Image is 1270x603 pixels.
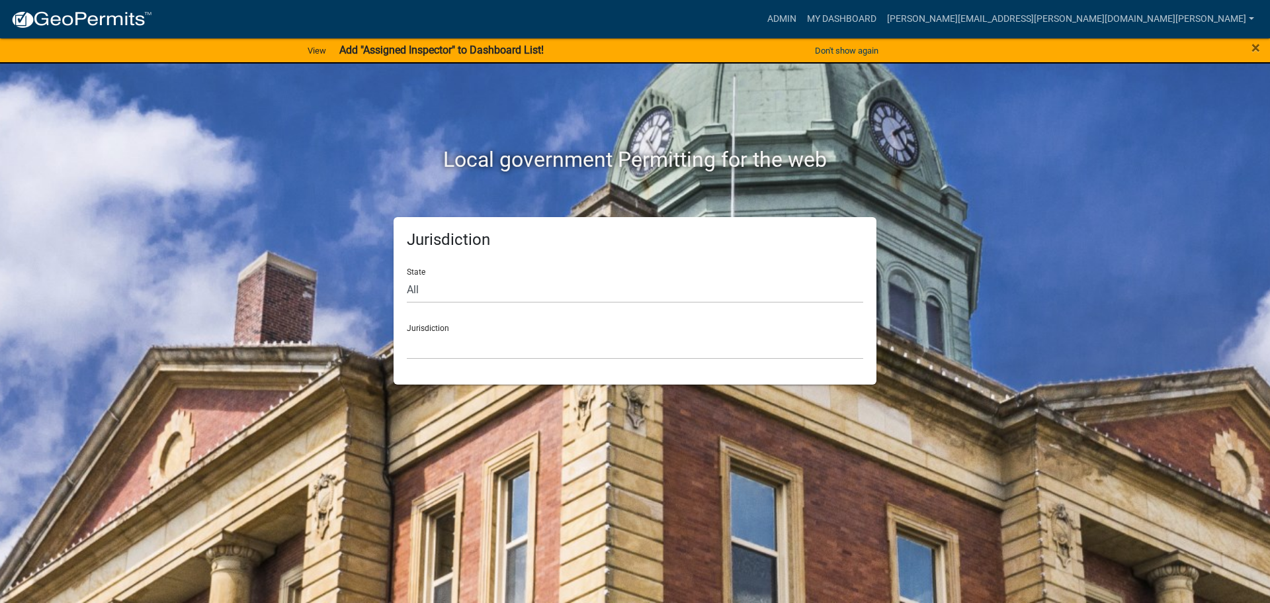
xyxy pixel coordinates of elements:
strong: Add "Assigned Inspector" to Dashboard List! [339,44,544,56]
a: View [302,40,331,62]
a: My Dashboard [802,7,882,32]
h5: Jurisdiction [407,230,863,250]
a: [PERSON_NAME][EMAIL_ADDRESS][PERSON_NAME][DOMAIN_NAME][PERSON_NAME] [882,7,1259,32]
span: × [1251,38,1260,57]
button: Close [1251,40,1260,56]
a: Admin [762,7,802,32]
h2: Local government Permitting for the web [268,147,1002,172]
button: Don't show again [810,40,884,62]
